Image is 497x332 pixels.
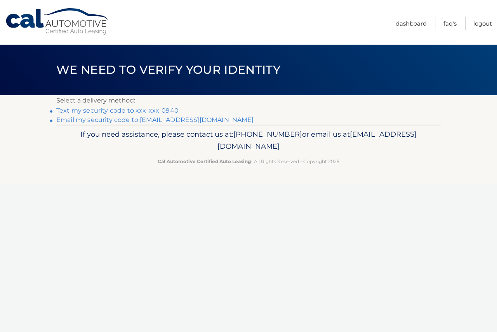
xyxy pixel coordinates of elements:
[158,158,251,164] strong: Cal Automotive Certified Auto Leasing
[56,116,254,123] a: Email my security code to [EMAIL_ADDRESS][DOMAIN_NAME]
[396,17,427,30] a: Dashboard
[56,63,280,77] span: We need to verify your identity
[61,128,436,153] p: If you need assistance, please contact us at: or email us at
[56,95,441,106] p: Select a delivery method:
[56,107,179,114] a: Text my security code to xxx-xxx-0940
[473,17,492,30] a: Logout
[443,17,457,30] a: FAQ's
[233,130,302,139] span: [PHONE_NUMBER]
[5,8,110,35] a: Cal Automotive
[61,157,436,165] p: - All Rights Reserved - Copyright 2025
